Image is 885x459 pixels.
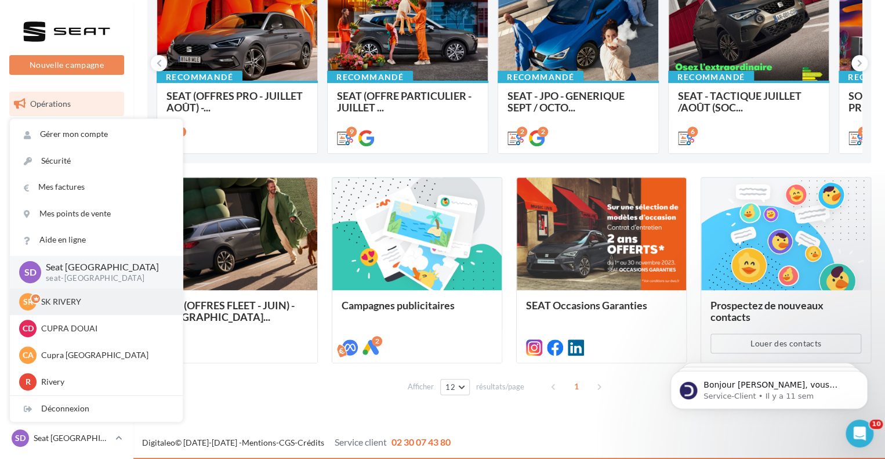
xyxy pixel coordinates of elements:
div: Recommandé [498,71,583,84]
div: Déconnexion [10,396,183,422]
span: SEAT Occasions Garanties [526,299,647,312]
div: Recommandé [668,71,754,84]
span: SEAT (OFFRES FLEET - JUIN) - [GEOGRAPHIC_DATA]... [157,299,295,323]
span: Afficher [408,381,434,392]
div: Recommandé [157,71,242,84]
a: Campagnes [7,179,126,204]
div: 9 [346,127,357,137]
span: résultats/page [476,381,524,392]
a: Mes factures [10,174,183,200]
span: 02 30 07 43 80 [391,436,451,447]
span: SR [23,296,33,308]
a: Crédits [298,438,324,447]
span: CD [23,323,34,334]
a: Contacts [7,208,126,233]
a: Mes points de vente [10,201,183,227]
span: 1 [567,377,586,396]
p: Cupra [GEOGRAPHIC_DATA] [41,349,169,361]
p: Seat [GEOGRAPHIC_DATA] [34,432,111,444]
button: Louer des contacts [710,334,861,353]
span: SD [24,265,37,279]
a: CGS [279,438,295,447]
span: SEAT - TACTIQUE JUILLET /AOÛT (SOC... [678,89,801,114]
iframe: Intercom notifications message [653,346,885,428]
span: Campagnes publicitaires [342,299,455,312]
a: PLV et print personnalisable [7,295,126,329]
button: Nouvelle campagne [9,55,124,75]
span: CA [23,349,34,361]
span: SEAT (OFFRE PARTICULIER - JUILLET ... [337,89,471,114]
div: Recommandé [327,71,413,84]
a: Calendrier [7,266,126,290]
a: Mentions [242,438,276,447]
span: R [26,376,31,388]
a: Médiathèque [7,237,126,261]
span: SEAT - JPO - GENERIQUE SEPT / OCTO... [507,89,625,114]
span: Opérations [30,99,71,109]
a: Sécurité [10,148,183,174]
a: Campagnes DataOnDemand [7,333,126,367]
iframe: Intercom live chat [846,420,873,447]
p: SK RIVERY [41,296,169,308]
a: Aide en ligne [10,227,183,253]
div: 2 [538,127,548,137]
a: Visibilité en ligne [7,150,126,175]
p: Seat [GEOGRAPHIC_DATA] [46,261,164,274]
a: Digitaleo [142,438,175,447]
button: 12 [440,379,470,395]
a: Boîte de réception [7,121,126,146]
span: 12 [445,382,455,392]
p: CUPRA DOUAI [41,323,169,334]
span: SEAT (OFFRES PRO - JUILLET AOÛT) -... [166,89,303,114]
a: SD Seat [GEOGRAPHIC_DATA] [9,427,124,449]
span: 10 [869,420,883,429]
span: Service client [335,436,387,447]
span: SD [15,432,26,444]
p: seat-[GEOGRAPHIC_DATA] [46,273,164,284]
p: Rivery [41,376,169,388]
div: 2 [372,336,382,346]
div: 2 [517,127,527,137]
a: Opérations [7,92,126,116]
span: © [DATE]-[DATE] - - - [142,438,451,447]
a: Gérer mon compte [10,121,183,147]
div: 6 [687,127,698,137]
div: 3 [858,127,868,137]
span: Prospectez de nouveaux contacts [710,299,824,323]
